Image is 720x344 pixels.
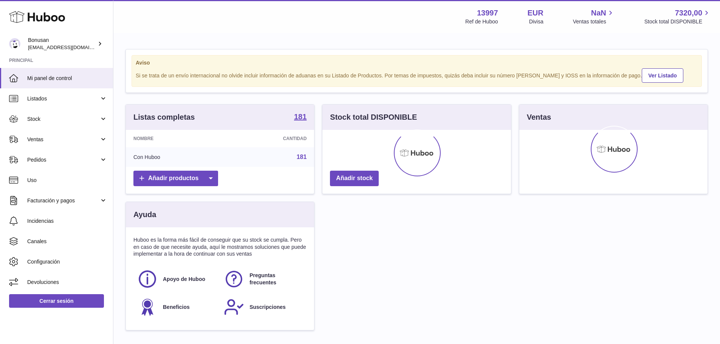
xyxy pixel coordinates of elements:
[137,269,216,289] a: Apoyo de Huboo
[136,59,698,66] strong: Aviso
[27,156,99,164] span: Pedidos
[9,294,104,308] a: Cerrar sesión
[27,95,99,102] span: Listados
[294,113,307,122] a: 181
[133,171,218,186] a: Añadir productos
[573,18,615,25] span: Ventas totales
[27,258,107,265] span: Configuración
[294,113,307,120] strong: 181
[573,8,615,25] a: NaN Ventas totales
[27,279,107,286] span: Devoluciones
[465,18,498,25] div: Ref de Huboo
[126,147,224,167] td: Con Huboo
[528,8,543,18] strong: EUR
[126,130,224,147] th: Nombre
[27,197,99,204] span: Facturación y pagos
[9,38,20,49] img: info@bonusan.es
[27,218,107,225] span: Incidencias
[644,18,711,25] span: Stock total DISPONIBLE
[224,269,303,289] a: Preguntas frecuentes
[224,130,314,147] th: Cantidad
[27,116,99,123] span: Stock
[28,37,96,51] div: Bonusan
[137,297,216,317] a: Beneficios
[224,297,303,317] a: Suscripciones
[330,112,417,122] h3: Stock total DISPONIBLE
[675,8,702,18] span: 7320,00
[644,8,711,25] a: 7320,00 Stock total DISPONIBLE
[297,154,307,160] a: 181
[27,177,107,184] span: Uso
[477,8,498,18] strong: 13997
[163,304,190,311] span: Beneficios
[529,18,543,25] div: Divisa
[249,272,302,286] span: Preguntas frecuentes
[27,238,107,245] span: Canales
[591,8,606,18] span: NaN
[249,304,286,311] span: Suscripciones
[163,276,205,283] span: Apoyo de Huboo
[133,236,307,258] p: Huboo es la forma más fácil de conseguir que su stock se cumpla. Pero en caso de que necesite ayu...
[27,136,99,143] span: Ventas
[133,112,195,122] h3: Listas completas
[330,171,379,186] a: Añadir stock
[136,67,698,83] div: Si se trata de un envío internacional no olvide incluir información de aduanas en su Listado de P...
[642,68,683,83] a: Ver Listado
[28,44,111,50] span: [EMAIL_ADDRESS][DOMAIN_NAME]
[27,75,107,82] span: Mi panel de control
[133,210,156,220] h3: Ayuda
[527,112,551,122] h3: Ventas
